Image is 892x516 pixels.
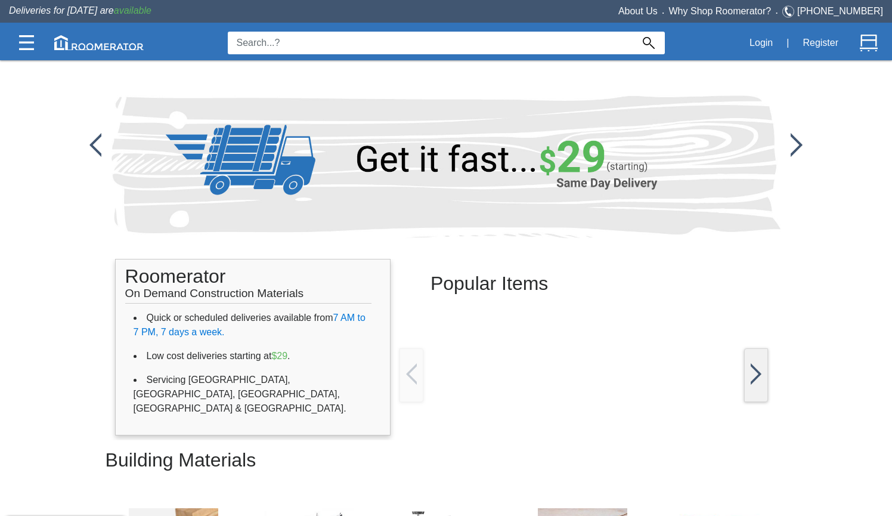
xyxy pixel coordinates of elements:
[54,35,144,50] img: roomerator-logo.svg
[751,363,761,385] img: /app/images/Buttons/favicon.jpg
[797,6,883,16] a: [PHONE_NUMBER]
[89,133,101,157] img: /app/images/Buttons/favicon.jpg
[19,35,34,50] img: Categories.svg
[618,6,658,16] a: About Us
[430,264,738,304] h2: Popular Items
[796,30,845,55] button: Register
[114,5,151,16] span: available
[228,32,633,54] input: Search...?
[134,306,373,344] li: Quick or scheduled deliveries available from
[669,6,772,16] a: Why Shop Roomerator?
[782,4,797,19] img: Telephone.svg
[134,368,373,421] li: Servicing [GEOGRAPHIC_DATA], [GEOGRAPHIC_DATA], [GEOGRAPHIC_DATA], [GEOGRAPHIC_DATA] & [GEOGRAPHI...
[643,37,655,49] img: Search_Icon.svg
[134,313,366,337] span: 7 AM to 7 PM, 7 days a week.
[106,440,787,480] h2: Building Materials
[658,10,669,16] span: •
[743,30,779,55] button: Login
[406,363,417,385] img: /app/images/Buttons/favicon.jpg
[125,259,372,304] h1: Roomerator
[271,351,287,361] span: $29
[9,5,151,16] span: Deliveries for [DATE] are
[771,10,782,16] span: •
[125,281,304,299] span: On Demand Construction Materials
[791,133,803,157] img: /app/images/Buttons/favicon.jpg
[134,344,373,368] li: Low cost deliveries starting at .
[860,34,878,52] img: Cart.svg
[779,30,796,56] div: |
